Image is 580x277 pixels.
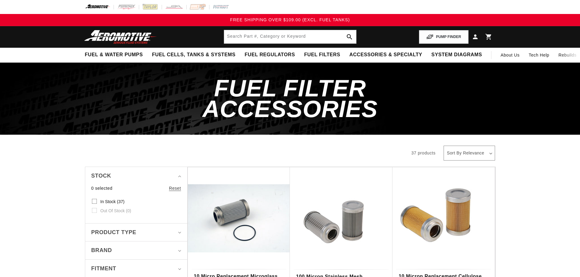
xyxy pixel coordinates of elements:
[80,48,148,62] summary: Fuel & Water Pumps
[91,241,181,259] summary: Brand (0 selected)
[91,171,111,180] span: Stock
[202,75,378,122] span: Fuel Filter Accessories
[100,208,131,213] span: Out of stock (0)
[91,246,112,255] span: Brand
[431,52,482,58] span: System Diagrams
[91,223,181,241] summary: Product type (0 selected)
[83,30,159,44] img: Aeromotive
[91,228,136,237] span: Product type
[427,48,487,62] summary: System Diagrams
[224,30,356,43] input: Search by Part Number, Category or Keyword
[147,48,240,62] summary: Fuel Cells, Tanks & Systems
[91,264,116,273] span: Fitment
[91,167,181,185] summary: Stock (0 selected)
[419,30,468,44] button: PUMP FINDER
[350,52,422,58] span: Accessories & Specialty
[529,52,550,58] span: Tech Help
[345,48,427,62] summary: Accessories & Specialty
[100,199,125,204] span: In stock (37)
[524,48,554,62] summary: Tech Help
[496,48,524,62] a: About Us
[230,17,350,22] span: FREE SHIPPING OVER $109.00 (EXCL. FUEL TANKS)
[240,48,299,62] summary: Fuel Regulators
[343,30,356,43] button: search button
[501,53,519,57] span: About Us
[558,52,576,58] span: Rebuilds
[411,151,436,155] span: 37 products
[152,52,235,58] span: Fuel Cells, Tanks & Systems
[169,185,181,192] a: Reset
[304,52,340,58] span: Fuel Filters
[85,52,143,58] span: Fuel & Water Pumps
[300,48,345,62] summary: Fuel Filters
[91,185,113,192] span: 0 selected
[244,52,295,58] span: Fuel Regulators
